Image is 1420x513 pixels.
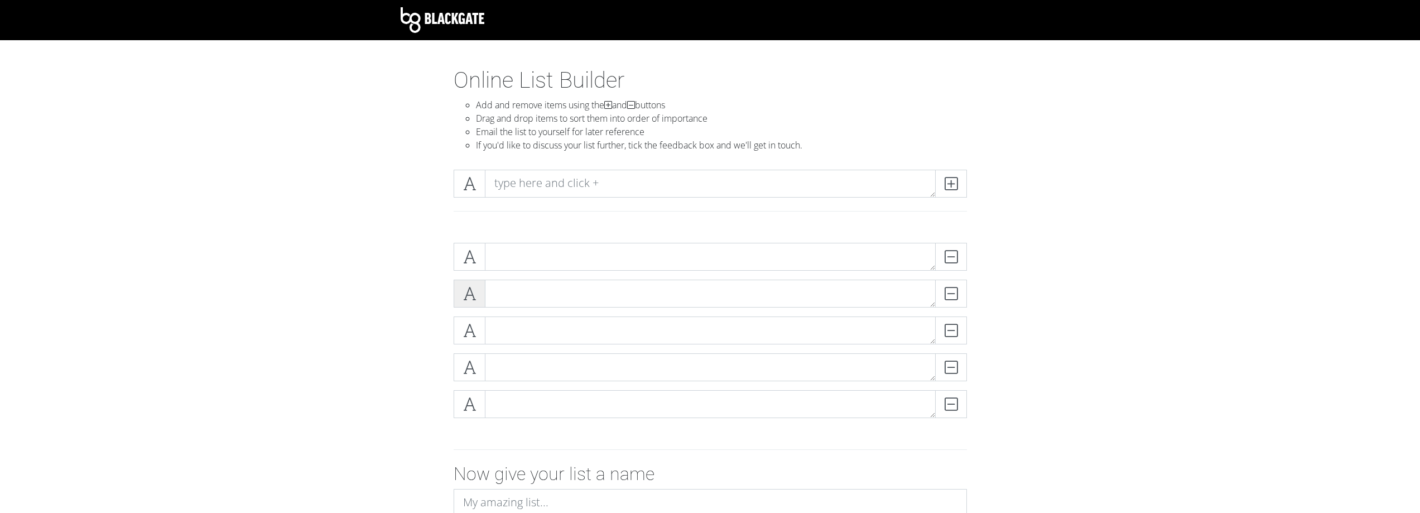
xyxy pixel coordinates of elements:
li: Add and remove items using the and buttons [476,98,967,112]
h1: Online List Builder [454,67,967,94]
img: Blackgate [401,7,484,33]
li: If you'd like to discuss your list further, tick the feedback box and we'll get in touch. [476,138,967,152]
li: Email the list to yourself for later reference [476,125,967,138]
li: Drag and drop items to sort them into order of importance [476,112,967,125]
h2: Now give your list a name [454,463,967,485]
